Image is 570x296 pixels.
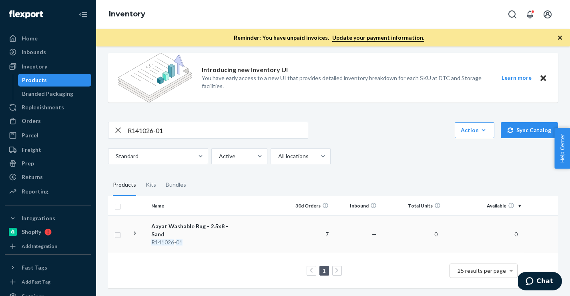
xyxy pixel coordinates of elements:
[148,196,238,215] th: Name
[5,212,91,225] button: Integrations
[151,222,235,238] div: Aayat Washable Rug - 2.5x8 - Sand
[151,238,235,246] div: -
[5,60,91,73] a: Inventory
[22,173,43,181] div: Returns
[5,101,91,114] a: Replenishments
[5,226,91,238] a: Shopify
[5,32,91,45] a: Home
[284,215,332,253] td: 7
[5,115,91,127] a: Orders
[22,131,38,139] div: Parcel
[22,278,50,285] div: Add Fast Tag
[444,196,524,215] th: Available
[109,10,145,18] a: Inventory
[146,174,156,196] div: Kits
[176,239,183,246] em: 01
[22,214,55,222] div: Integrations
[22,34,38,42] div: Home
[5,157,91,170] a: Prep
[22,243,57,250] div: Add Integration
[22,76,47,84] div: Products
[455,122,494,138] button: Action
[22,62,47,70] div: Inventory
[332,196,380,215] th: Inbound
[75,6,91,22] button: Close Navigation
[458,267,506,274] span: 25 results per page
[380,196,444,215] th: Total Units
[5,261,91,274] button: Fast Tags
[18,74,92,87] a: Products
[218,152,219,160] input: Active
[321,267,327,274] a: Page 1 is your current page
[5,171,91,183] a: Returns
[9,10,43,18] img: Flexport logo
[522,6,538,22] button: Open notifications
[22,264,47,272] div: Fast Tags
[431,231,441,238] span: 0
[461,126,488,134] div: Action
[22,90,73,98] div: Branded Packaging
[22,117,41,125] div: Orders
[5,185,91,198] a: Reporting
[128,122,308,138] input: Search inventory by name or sku
[284,196,332,215] th: 30d Orders
[151,239,174,246] em: R141026
[22,228,41,236] div: Shopify
[115,152,116,160] input: Standard
[166,174,186,196] div: Bundles
[22,103,64,111] div: Replenishments
[511,231,521,238] span: 0
[202,65,288,75] p: Introducing new Inventory UI
[22,146,41,154] div: Freight
[372,231,377,238] span: —
[504,6,520,22] button: Open Search Box
[554,128,570,169] button: Help Center
[518,272,562,292] iframe: Opens a widget where you can chat to one of our agents
[113,174,136,196] div: Products
[234,34,424,42] p: Reminder: You have unpaid invoices.
[22,159,34,167] div: Prep
[5,129,91,142] a: Parcel
[538,73,548,83] button: Close
[501,122,558,138] button: Sync Catalog
[118,53,192,103] img: new-reports-banner-icon.82668bd98b6a51aee86340f2a7b77ae3.png
[277,152,278,160] input: All locations
[5,277,91,287] a: Add Fast Tag
[202,74,487,90] p: You have early access to a new UI that provides detailed inventory breakdown for each SKU at DTC ...
[332,34,424,42] a: Update your payment information.
[18,87,92,100] a: Branded Packaging
[22,48,46,56] div: Inbounds
[5,143,91,156] a: Freight
[5,242,91,251] a: Add Integration
[22,187,48,195] div: Reporting
[102,3,152,26] ol: breadcrumbs
[5,46,91,58] a: Inbounds
[496,73,536,83] button: Learn more
[540,6,556,22] button: Open account menu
